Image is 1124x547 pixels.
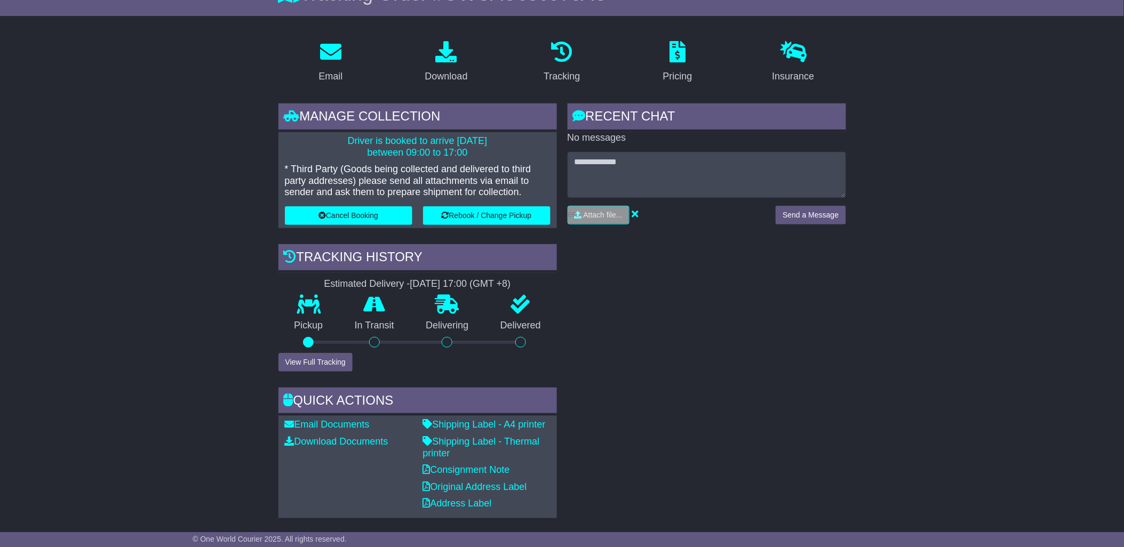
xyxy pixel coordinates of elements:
p: Delivering [410,320,485,332]
a: Tracking [537,37,587,87]
p: * Third Party (Goods being collected and delivered to third party addresses) please send all atta... [285,164,551,198]
div: Tracking history [278,244,557,273]
button: Send a Message [776,206,846,224]
a: Consignment Note [423,464,510,475]
a: Insurance [766,37,822,87]
div: Email [318,69,342,84]
a: Download Documents [285,436,388,447]
p: In Transit [339,320,410,332]
div: [DATE] 17:00 (GMT +8) [410,278,511,290]
a: Pricing [656,37,699,87]
div: Quick Actions [278,388,557,416]
a: Email [312,37,349,87]
div: Download [425,69,468,84]
p: No messages [568,132,846,144]
span: © One World Courier 2025. All rights reserved. [193,535,347,543]
a: Download [418,37,475,87]
a: Original Address Label [423,481,527,492]
div: RECENT CHAT [568,103,846,132]
div: Insurance [772,69,815,84]
a: Address Label [423,498,492,509]
p: Pickup [278,320,339,332]
div: Estimated Delivery - [278,278,557,290]
a: Email Documents [285,419,370,430]
a: Shipping Label - A4 printer [423,419,546,430]
button: Rebook / Change Pickup [423,206,551,225]
div: Manage collection [278,103,557,132]
div: Tracking [544,69,580,84]
button: View Full Tracking [278,353,353,372]
p: Driver is booked to arrive [DATE] between 09:00 to 17:00 [285,135,551,158]
p: Delivered [484,320,557,332]
div: Pricing [663,69,692,84]
a: Shipping Label - Thermal printer [423,436,540,458]
button: Cancel Booking [285,206,412,225]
